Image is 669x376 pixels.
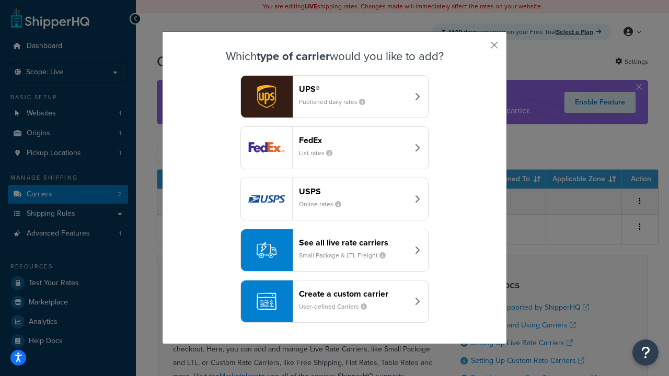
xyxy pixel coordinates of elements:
header: See all live rate carriers [299,238,408,248]
img: fedEx logo [241,127,292,169]
header: USPS [299,186,408,196]
header: Create a custom carrier [299,289,408,299]
button: ups logoUPS®Published daily rates [240,75,429,118]
img: usps logo [241,178,292,220]
strong: type of carrier [257,48,330,65]
img: icon-carrier-liverate-becf4550.svg [257,240,276,260]
img: icon-carrier-custom-c93b8a24.svg [257,291,276,311]
button: Create a custom carrierUser-defined Carriers [240,280,429,323]
small: List rates [299,148,341,158]
header: UPS® [299,84,408,94]
small: Small Package & LTL Freight [299,251,394,260]
small: Published daily rates [299,97,374,107]
button: usps logoUSPSOnline rates [240,178,429,220]
button: See all live rate carriersSmall Package & LTL Freight [240,229,429,272]
small: Online rates [299,199,350,209]
small: User-defined Carriers [299,302,375,311]
img: ups logo [241,76,292,118]
button: Open Resource Center [632,339,659,366]
h3: Which would you like to add? [189,50,480,63]
button: fedEx logoFedExList rates [240,126,429,169]
header: FedEx [299,135,408,145]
